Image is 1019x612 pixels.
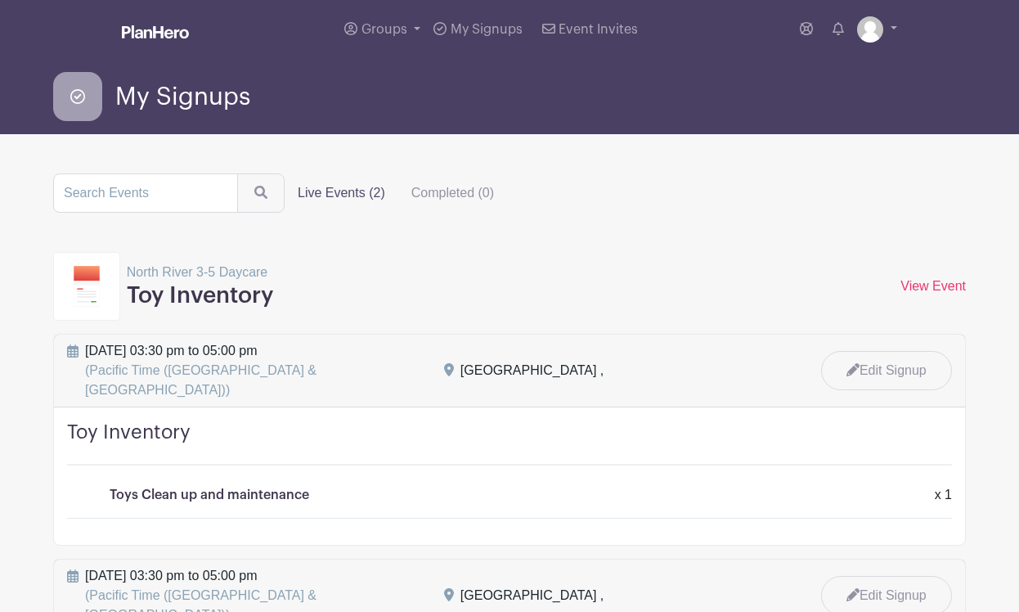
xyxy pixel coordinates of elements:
span: (Pacific Time ([GEOGRAPHIC_DATA] & [GEOGRAPHIC_DATA])) [85,363,316,397]
img: template1-1d21723ccb758f65a6d8259e202d49bdc7f234ccb9e8d82b8a0d19d031dd5428.svg [74,266,100,307]
div: [GEOGRAPHIC_DATA] , [460,361,604,380]
label: Completed (0) [398,177,507,209]
span: Event Invites [559,23,638,36]
h4: Toy Inventory [67,421,952,466]
div: filters [285,177,507,209]
span: Groups [361,23,407,36]
span: [DATE] 03:30 pm to 05:00 pm [85,341,424,400]
h3: Toy Inventory [127,282,273,310]
input: Search Events [53,173,238,213]
div: x 1 [925,485,962,505]
label: Live Events (2) [285,177,398,209]
img: logo_white-6c42ec7e38ccf1d336a20a19083b03d10ae64f83f12c07503d8b9e83406b4c7d.svg [122,25,189,38]
span: My Signups [451,23,523,36]
div: [GEOGRAPHIC_DATA] , [460,586,604,605]
img: default-ce2991bfa6775e67f084385cd625a349d9dcbb7a52a09fb2fda1e96e2d18dcdb.png [857,16,883,43]
a: Edit Signup [821,351,952,390]
span: My Signups [115,83,250,110]
p: Toys Clean up and maintenance [110,485,309,505]
p: North River 3-5 Daycare [127,263,273,282]
a: View Event [900,279,966,293]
